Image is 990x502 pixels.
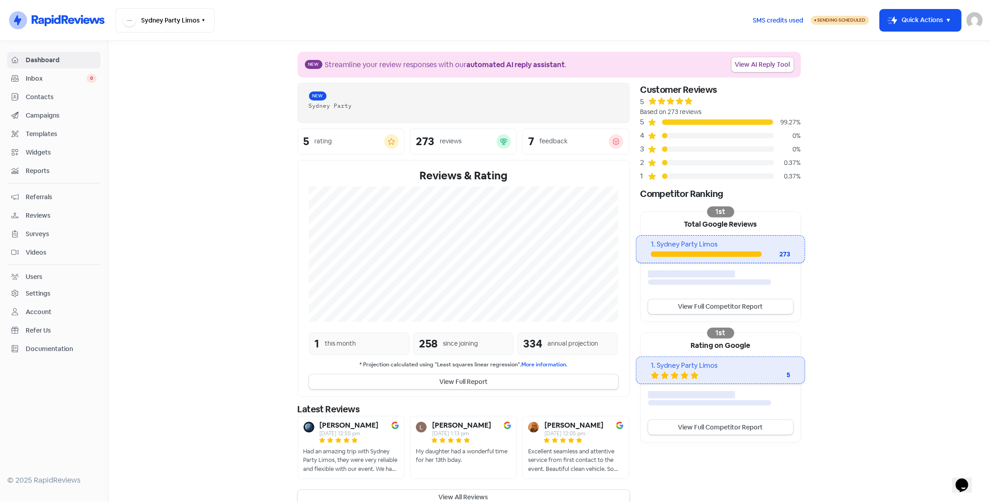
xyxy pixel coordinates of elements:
[707,328,734,338] div: 1st
[707,206,734,217] div: 1st
[523,336,542,352] div: 334
[26,248,97,257] span: Videos
[440,137,461,146] div: reviews
[7,304,101,320] a: Account
[419,336,437,352] div: 258
[7,322,101,339] a: Refer Us
[416,447,511,465] div: My daughter had a wonderful time for her 13th bday.
[774,158,801,168] div: 0.37%
[640,144,648,155] div: 3
[26,55,97,65] span: Dashboard
[304,422,314,433] img: Avatar
[304,447,399,474] div: Had an amazing trip with Sydney Party Limos, they were very reliable and flexible with our event....
[7,163,101,179] a: Reports
[325,339,356,348] div: this month
[26,344,97,354] span: Documentation
[774,131,801,141] div: 0%
[315,336,320,352] div: 1
[432,431,491,436] div: [DATE] 1:13 pm
[298,128,405,155] a: 5rating
[967,12,983,28] img: User
[544,431,603,436] div: [DATE] 12:05 pm
[640,157,648,168] div: 2
[26,74,87,83] span: Inbox
[467,60,565,69] b: automated AI reply assistant
[7,341,101,357] a: Documentation
[7,126,101,142] a: Templates
[305,60,322,69] span: New
[522,128,629,155] a: 7feedback
[309,361,618,369] small: * Projection calculated using "Least squares linear regression".
[26,92,97,102] span: Contacts
[7,207,101,224] a: Reviews
[774,172,801,181] div: 0.37%
[320,422,379,429] b: [PERSON_NAME]
[26,192,97,202] span: Referrals
[539,137,567,146] div: feedback
[651,239,790,250] div: 1. Sydney Party Limos
[309,374,618,389] button: View Full Report
[26,307,51,317] div: Account
[7,189,101,205] a: Referrals
[521,361,567,368] a: More information.
[26,289,51,298] div: Settings
[7,285,101,302] a: Settings
[26,166,97,176] span: Reports
[416,136,434,147] div: 273
[528,136,534,147] div: 7
[7,269,101,285] a: Users
[26,272,42,282] div: Users
[817,17,866,23] span: Sending Scheduled
[640,83,801,96] div: Customer Reviews
[952,466,981,493] iframe: chat widget
[651,361,790,371] div: 1. Sydney Party Limos
[648,299,793,314] a: View Full Competitor Report
[391,422,399,429] img: Image
[528,422,539,433] img: Avatar
[745,15,811,24] a: SMS credits used
[26,326,97,335] span: Refer Us
[7,144,101,161] a: Widgets
[641,333,801,356] div: Rating on Google
[315,137,332,146] div: rating
[320,431,379,436] div: [DATE] 12:55 pm
[7,244,101,261] a: Videos
[548,339,598,348] div: annual projection
[811,15,869,26] a: Sending Scheduled
[304,136,309,147] div: 5
[774,145,801,154] div: 0%
[26,111,97,120] span: Campaigns
[7,226,101,242] a: Surveys
[115,8,215,32] button: Sydney Party Limos
[774,118,801,127] div: 99.27%
[26,229,97,239] span: Surveys
[309,101,618,110] div: Sydney Party
[298,402,630,416] div: Latest Reviews
[528,447,623,474] div: Excellent seamless and attentive service from first contact to the event. Beautiful clean vehicle...
[410,128,517,155] a: 273reviews
[732,57,794,72] a: View AI Reply Tool
[416,422,427,433] img: Avatar
[325,59,567,70] div: Streamline your review responses with our .
[544,422,603,429] b: [PERSON_NAME]
[7,89,101,105] a: Contacts
[7,52,101,68] a: Dashboard
[640,107,801,117] div: Based on 273 reviews
[616,422,623,429] img: Image
[754,370,790,380] div: 5
[504,422,511,429] img: Image
[7,475,101,486] div: © 2025 RapidReviews
[26,148,97,157] span: Widgets
[26,211,97,220] span: Reviews
[640,117,648,128] div: 5
[432,422,491,429] b: [PERSON_NAME]
[640,171,648,182] div: 1
[87,74,97,83] span: 0
[753,16,803,25] span: SMS credits used
[309,91,327,100] span: New
[309,168,618,184] div: Reviews & Rating
[26,129,97,139] span: Templates
[640,130,648,141] div: 4
[648,420,793,435] a: View Full Competitor Report
[641,212,801,235] div: Total Google Reviews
